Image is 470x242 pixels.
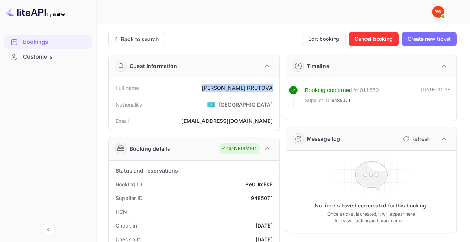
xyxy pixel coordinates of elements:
p: Once a ticket is created, it will appear here for easy tracking and management. [326,211,416,224]
div: Timeline [307,62,329,70]
div: Email [116,117,129,125]
div: Customers [23,53,88,61]
div: Supplier ID [116,194,143,202]
button: Collapse navigation [42,223,55,236]
button: Refresh [399,133,432,145]
span: Supplier ID: [305,97,331,104]
div: CONFIRMED [221,145,256,153]
p: Refresh [411,135,430,143]
div: Booking details [130,145,170,153]
a: Bookings [4,35,92,49]
div: HCN [116,208,127,216]
div: Booking confirmed [305,86,352,95]
div: [DATE] 10:38 [421,86,450,108]
span: United States [207,98,215,111]
button: Cancel booking [349,32,399,46]
div: LPe0UmFkF [242,180,272,188]
a: Customers [4,50,92,63]
img: Yandex Support [432,6,444,18]
div: [GEOGRAPHIC_DATA] [219,101,273,108]
div: # 4011650 [353,86,379,95]
div: 9485071 [250,194,272,202]
div: [PERSON_NAME] KRUTOVA [202,84,272,92]
div: Full name [116,84,139,92]
button: Create new ticket [402,32,457,46]
p: No tickets have been created for this booking. [315,202,428,209]
div: Check-in [116,222,137,229]
div: Status and reservations [116,167,178,174]
div: Nationality [116,101,142,108]
div: Guest information [130,62,177,70]
button: Edit booking [302,32,346,46]
img: LiteAPI logo [6,6,65,18]
div: [EMAIL_ADDRESS][DOMAIN_NAME] [181,117,272,125]
div: Bookings [23,38,88,46]
div: Booking ID [116,180,142,188]
div: Message log [307,135,340,143]
span: 9485071 [331,97,351,104]
div: Back to search [121,35,159,43]
div: [DATE] [256,222,273,229]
